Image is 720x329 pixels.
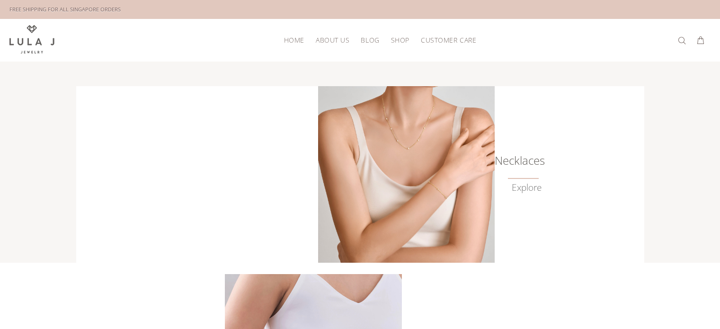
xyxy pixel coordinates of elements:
[278,33,310,47] a: HOME
[391,36,409,44] span: Shop
[310,33,355,47] a: About Us
[284,36,304,44] span: HOME
[415,33,476,47] a: Customer Care
[355,33,385,47] a: Blog
[361,36,379,44] span: Blog
[512,182,542,193] a: Explore
[9,4,121,15] div: FREE SHIPPING FOR ALL SINGAPORE ORDERS
[316,36,349,44] span: About Us
[385,33,415,47] a: Shop
[318,86,495,263] img: Lula J Gold Necklaces Collection
[421,36,476,44] span: Customer Care
[494,156,542,165] h6: Necklaces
